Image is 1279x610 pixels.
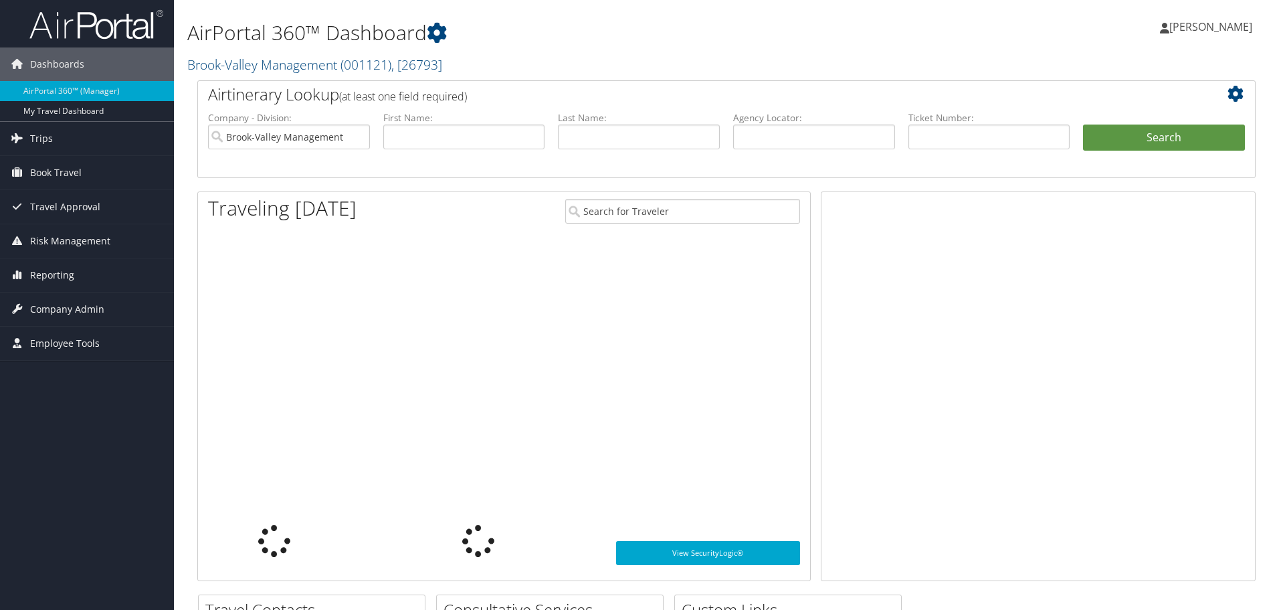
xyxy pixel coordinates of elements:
[208,83,1157,106] h2: Airtinerary Lookup
[558,111,720,125] label: Last Name:
[187,56,442,74] a: Brook-Valley Management
[339,89,467,104] span: (at least one field required)
[1169,19,1252,34] span: [PERSON_NAME]
[187,19,906,47] h1: AirPortal 360™ Dashboard
[30,293,104,326] span: Company Admin
[30,190,100,224] span: Travel Approval
[30,327,100,360] span: Employee Tools
[908,111,1070,125] label: Ticket Number:
[29,9,163,40] img: airportal-logo.png
[30,258,74,292] span: Reporting
[383,111,545,125] label: First Name:
[30,48,84,81] span: Dashboards
[565,199,800,224] input: Search for Traveler
[30,122,53,155] span: Trips
[1160,7,1266,47] a: [PERSON_NAME]
[208,111,370,125] label: Company - Division:
[30,224,110,258] span: Risk Management
[208,194,357,222] h1: Traveling [DATE]
[340,56,391,74] span: ( 001121 )
[30,156,82,189] span: Book Travel
[1083,125,1245,151] button: Search
[616,541,800,565] a: View SecurityLogic®
[733,111,895,125] label: Agency Locator:
[391,56,442,74] span: , [ 26793 ]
